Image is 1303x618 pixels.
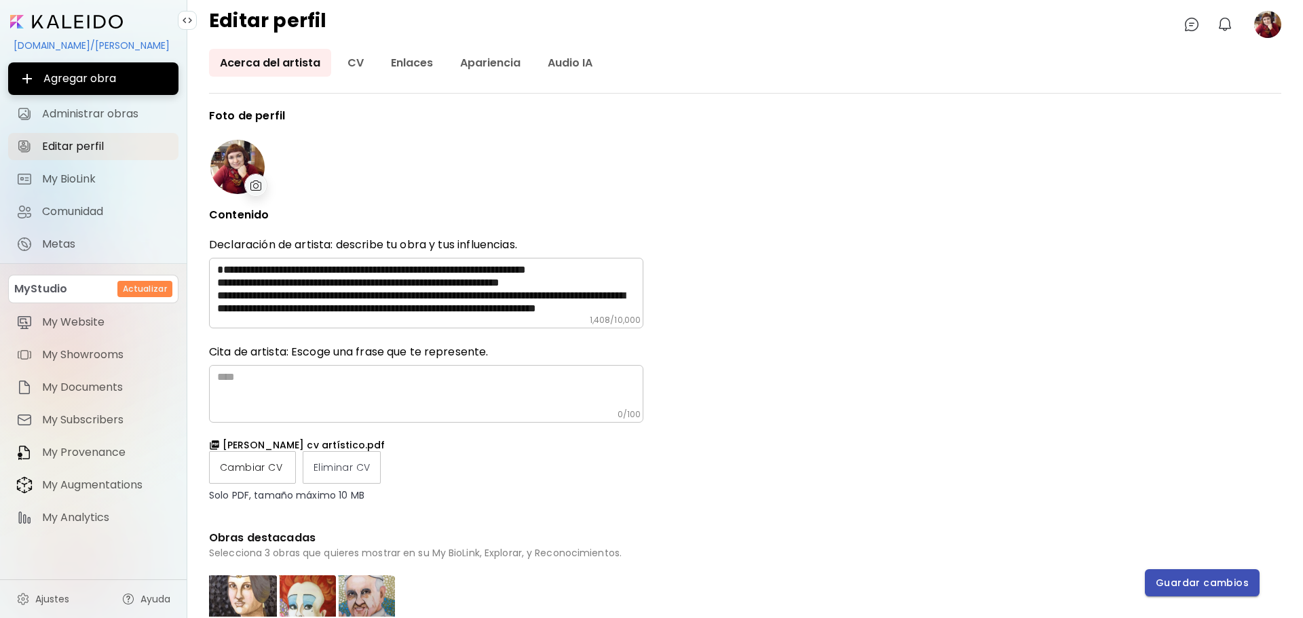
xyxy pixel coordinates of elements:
[16,138,33,155] img: Editar perfil icon
[19,71,168,87] span: Agregar obra
[233,597,250,613] img: overlay close
[16,444,33,461] img: item
[209,49,331,77] a: Acerca del artista
[1156,576,1249,590] span: Guardar cambios
[8,100,178,128] a: Administrar obras iconAdministrar obras
[8,62,178,95] button: Agregar obra
[8,585,77,613] a: Ajustes
[14,281,67,297] p: MyStudio
[8,133,178,160] a: Editar perfil iconEditar perfil
[42,315,170,329] span: My Website
[42,172,170,186] span: My BioLink
[209,547,643,559] h6: Selecciona 3 obras que quieres mostrar en su My BioLink, Explorar, y Reconocimientos.
[303,451,381,484] label: Eliminar CV
[590,315,641,326] h6: 1,408 / 10,000
[209,489,643,501] p: Solo PDF, tamaño máximo 10 MB
[8,231,178,258] a: completeMetas iconMetas
[209,110,643,122] p: Foto de perfil
[35,592,69,606] span: Ajustes
[314,461,370,475] span: Eliminar CV
[16,236,33,252] img: Metas icon
[618,409,641,420] h6: 0 / 100
[209,345,643,360] h6: Cita de artista: Escoge una frase que te represente.
[16,379,33,395] img: item
[209,528,643,547] h6: Obras destacadas
[8,406,178,433] a: itemMy Subscribers
[8,439,178,466] a: itemMy Provenance
[209,237,643,252] p: Declaración de artista: describe tu obra y tus influencias.
[140,592,170,606] span: Ayuda
[16,314,33,330] img: item
[209,209,643,221] p: Contenido
[223,439,385,451] h6: [PERSON_NAME] cv artístico.pdf
[380,49,444,77] a: Enlaces
[537,49,603,77] a: Audio IA
[8,198,178,225] a: Comunidad iconComunidad
[42,107,170,121] span: Administrar obras
[1217,16,1233,33] img: bellIcon
[16,171,33,187] img: My BioLink icon
[16,592,30,606] img: settings
[16,412,33,428] img: item
[8,309,178,336] a: itemMy Website
[337,49,375,77] a: CV
[42,237,170,251] span: Metas
[8,166,178,193] a: completeMy BioLink iconMy BioLink
[352,597,369,613] img: overlay close
[8,374,178,401] a: itemMy Documents
[16,106,33,122] img: Administrar obras icon
[42,381,170,394] span: My Documents
[1213,13,1236,36] button: bellIcon
[209,11,327,38] h4: Editar perfil
[42,511,170,524] span: My Analytics
[8,34,178,57] div: [DOMAIN_NAME]/[PERSON_NAME]
[121,592,135,606] img: help
[16,204,33,220] img: Comunidad icon
[16,509,33,526] img: item
[42,205,170,218] span: Comunidad
[292,597,309,613] img: overlay close
[220,461,285,475] span: Cambiar CV
[42,348,170,362] span: My Showrooms
[16,347,33,363] img: item
[42,413,170,427] span: My Subscribers
[42,446,170,459] span: My Provenance
[16,476,33,494] img: item
[1145,569,1260,596] button: Guardar cambios
[8,471,178,499] a: itemMy Augmentations
[449,49,531,77] a: Apariencia
[1184,16,1200,33] img: chatIcon
[209,451,296,484] label: Cambiar CV
[42,140,170,153] span: Editar perfil
[42,478,170,492] span: My Augmentations
[123,283,167,295] h6: Actualizar
[113,585,178,613] a: Ayuda
[8,341,178,368] a: itemMy Showrooms
[8,504,178,531] a: itemMy Analytics
[182,15,193,26] img: collapse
